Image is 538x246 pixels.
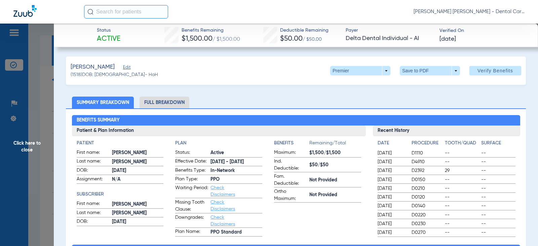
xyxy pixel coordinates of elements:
span: $1,500.00 [182,35,213,42]
span: [PERSON_NAME] [71,63,115,71]
span: Payer [346,27,433,34]
span: -- [445,194,479,201]
a: Check Disclaimers [210,215,235,226]
h3: Recent History [373,126,520,136]
app-breakdown-title: Procedure [412,140,442,149]
span: -- [445,212,479,218]
span: Benefits Remaining [182,27,240,34]
button: Save to PDF [400,66,460,75]
span: First name: [77,200,110,208]
a: Check Disclaimers [210,185,235,197]
span: Effective Date: [175,158,208,166]
input: Search for patients [84,5,168,19]
h4: Date [378,140,406,147]
li: Summary Breakdown [72,97,134,108]
span: N/A [112,176,164,183]
a: Check Disclaimers [210,200,235,211]
img: Search Icon [87,9,93,15]
span: D0140 [412,203,442,209]
span: Ind. Deductible: [274,158,307,172]
h4: Plan [175,140,262,147]
span: D4910 [412,159,442,165]
img: Zuub Logo [13,5,37,17]
span: -- [481,159,515,165]
app-breakdown-title: Benefits [274,140,309,149]
span: Not Provided [309,177,361,184]
span: D0230 [412,220,442,227]
span: Maximum: [274,149,307,157]
app-breakdown-title: Tooth/Quad [445,140,479,149]
span: Active [97,34,120,44]
span: [DATE] [112,167,164,174]
span: Verify Benefits [477,68,513,73]
span: [DATE] [378,159,406,165]
span: [DATE] [378,150,406,156]
span: D1110 [412,150,442,156]
span: [PERSON_NAME] [112,210,164,217]
span: -- [445,185,479,192]
span: First name: [77,149,110,157]
h4: Procedure [412,140,442,147]
h4: Patient [77,140,164,147]
span: [DATE] [378,203,406,209]
span: D2392 [412,167,442,174]
h4: Benefits [274,140,309,147]
span: / $1,500.00 [213,37,240,42]
span: Fam. Deductible: [274,173,307,187]
span: D0150 [412,176,442,183]
span: Delta Dental Individual - AI [346,34,433,43]
app-breakdown-title: Surface [481,140,515,149]
span: -- [481,220,515,227]
span: PPO Standard [210,229,262,236]
span: Assignment: [77,176,110,184]
h4: Subscriber [77,191,164,198]
li: Full Breakdown [140,97,189,108]
span: D0210 [412,185,442,192]
span: Ortho Maximum: [274,188,307,202]
span: -- [481,194,515,201]
span: -- [481,167,515,174]
span: D0120 [412,194,442,201]
span: [PERSON_NAME] [112,159,164,166]
span: $50/$50 [309,162,361,169]
span: [PERSON_NAME] [112,149,164,156]
span: -- [481,203,515,209]
span: Not Provided [309,191,361,199]
span: -- [481,185,515,192]
span: (1518) DOB: [DEMOGRAPHIC_DATA] - HoH [71,71,158,78]
span: Edit [123,65,129,71]
span: [DATE] [378,194,406,201]
span: -- [445,159,479,165]
span: Remaining/Total [309,140,361,149]
h4: Tooth/Quad [445,140,479,147]
span: Status [97,27,120,34]
span: -- [445,220,479,227]
span: DOB: [77,167,110,175]
span: [DATE] [378,167,406,174]
h2: Benefits Summary [72,115,520,126]
span: PPO [210,176,262,183]
span: DOB: [77,218,110,226]
span: [DATE] [378,220,406,227]
span: [DATE] [378,212,406,218]
span: Verified On [439,27,527,34]
span: Last name: [77,209,110,217]
span: Status: [175,149,208,157]
span: -- [445,229,479,236]
span: Waiting Period: [175,184,208,198]
span: Active [210,149,262,156]
span: -- [481,150,515,156]
span: Last name: [77,158,110,166]
span: [DATE] [378,229,406,236]
span: $1,500/$1,500 [309,149,361,156]
span: D0220 [412,212,442,218]
span: $50.00 [280,35,303,42]
app-breakdown-title: Date [378,140,406,149]
span: 29 [445,167,479,174]
span: In-Network [210,167,262,174]
span: [DATE] - [DATE] [210,159,262,166]
h4: Surface [481,140,515,147]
